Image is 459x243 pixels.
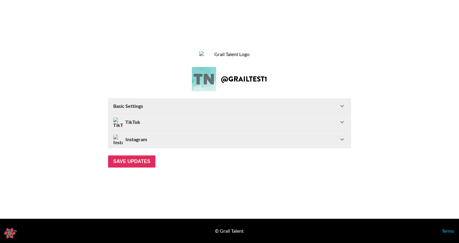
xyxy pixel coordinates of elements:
div: © Grail Talent [215,228,244,234]
img: Grail Talent Logo [199,51,260,57]
img: Creator [192,67,216,91]
div: Instagram [113,135,147,144]
button: Open React Query Devtools [4,227,16,239]
input: Save Updates [108,155,155,168]
h2: @ grailtest1 [221,75,267,83]
div: TikTokTikTok [108,114,351,131]
div: Basic Settings [108,99,351,113]
strong: Basic Settings [113,103,143,109]
a: Terms [442,228,454,234]
img: TikTok [113,117,123,127]
div: TikTok [113,117,140,127]
div: InstagramInstagram [108,131,351,148]
img: Instagram [113,135,123,144]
